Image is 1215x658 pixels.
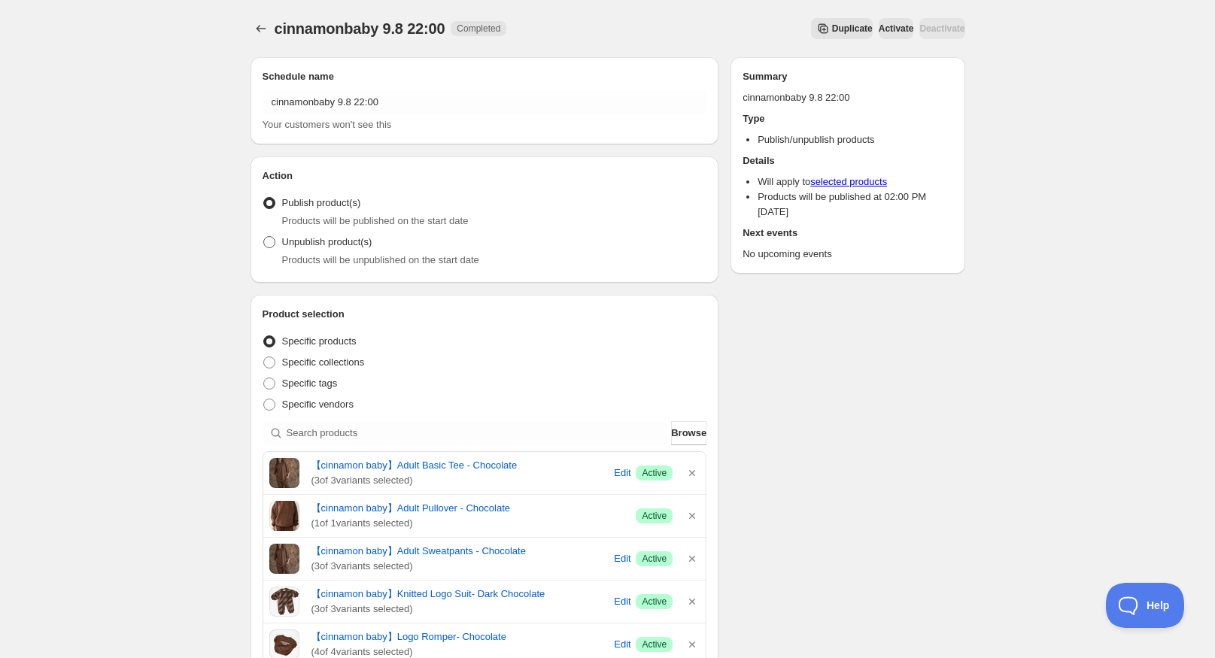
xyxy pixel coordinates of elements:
[457,23,500,35] span: Completed
[263,307,707,322] h2: Product selection
[612,590,633,614] button: Edit
[879,23,914,35] span: Activate
[311,559,609,574] span: ( 3 of 3 variants selected)
[282,356,365,368] span: Specific collections
[642,596,667,608] span: Active
[743,111,952,126] h2: Type
[263,119,392,130] span: Your customers won't see this
[743,153,952,168] h2: Details
[614,465,630,481] span: Edit
[743,69,952,84] h2: Summary
[642,553,667,565] span: Active
[311,587,609,602] a: 【cinnamon baby】Knitted Logo Suit- Dark Chocolate
[282,197,361,208] span: Publish product(s)
[287,421,669,445] input: Search products
[311,516,624,531] span: ( 1 of 1 variants selected)
[810,176,887,187] a: selected products
[282,378,338,389] span: Specific tags
[758,174,952,190] li: Will apply to
[743,90,952,105] p: cinnamonbaby 9.8 22:00
[612,547,633,571] button: Edit
[671,426,706,441] span: Browse
[263,168,707,183] h2: Action
[758,190,952,220] li: Products will be published at 02:00 PM [DATE]
[311,458,609,473] a: 【cinnamon baby】Adult Basic Tee - Chocolate
[282,399,354,410] span: Specific vendors
[311,544,609,559] a: 【cinnamon baby】Adult Sweatpants - Chocolate
[612,632,633,656] button: Edit
[758,132,952,147] li: Publish/unpublish products
[614,551,630,566] span: Edit
[642,467,667,479] span: Active
[811,18,873,39] button: Secondary action label
[311,629,609,644] a: 【cinnamon baby】Logo Romper- Chocolate
[671,421,706,445] button: Browse
[879,18,914,39] button: Activate
[275,20,445,37] span: cinnamonbaby 9.8 22:00
[832,23,873,35] span: Duplicate
[282,215,469,226] span: Products will be published on the start date
[263,69,707,84] h2: Schedule name
[614,594,630,609] span: Edit
[642,510,667,522] span: Active
[612,461,633,485] button: Edit
[311,602,609,617] span: ( 3 of 3 variants selected)
[311,473,609,488] span: ( 3 of 3 variants selected)
[311,501,624,516] a: 【cinnamon baby】Adult Pullover - Chocolate
[282,335,357,347] span: Specific products
[642,638,667,650] span: Active
[282,254,479,265] span: Products will be unpublished on the start date
[743,247,952,262] p: No upcoming events
[614,637,630,652] span: Edit
[251,18,272,39] button: Schedules
[743,226,952,241] h2: Next events
[1106,583,1185,628] iframe: Toggle Customer Support
[282,236,372,247] span: Unpublish product(s)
